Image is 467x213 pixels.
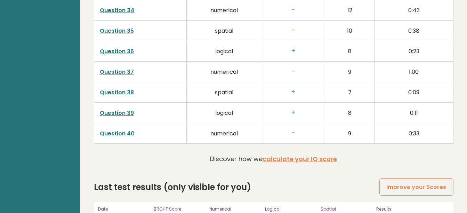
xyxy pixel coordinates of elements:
a: Question 35 [100,27,134,35]
td: 0:38 [375,20,453,41]
td: 7 [325,82,375,102]
td: spatial [186,82,262,102]
a: Question 34 [100,6,134,14]
td: 0:33 [375,123,453,143]
td: 8 [325,41,375,61]
a: calculate your IQ score [263,155,337,163]
p: Date [98,206,150,212]
p: Logical [265,206,316,212]
h3: - [268,68,319,75]
a: Question 36 [100,47,134,55]
td: spatial [186,20,262,41]
td: numerical [186,123,262,143]
h3: + [268,88,319,96]
td: 0:11 [375,102,453,123]
td: 8 [325,102,375,123]
td: numerical [186,61,262,82]
a: Question 38 [100,88,134,96]
td: 10 [325,20,375,41]
p: Discover how we [210,154,337,164]
h3: + [268,47,319,55]
td: 0:09 [375,82,453,102]
td: 0:23 [375,41,453,61]
p: BRGHT Score [154,206,205,212]
h2: Last test results (only visible for you) [94,181,251,194]
p: Spatial [321,206,372,212]
a: Question 37 [100,68,134,76]
p: Numerical [209,206,261,212]
h3: - [268,27,319,34]
td: 9 [325,123,375,143]
td: logical [186,102,262,123]
p: Results [376,206,449,212]
td: logical [186,41,262,61]
a: Question 39 [100,109,134,117]
a: Question 40 [100,129,135,137]
h3: + [268,109,319,116]
td: 1:00 [375,61,453,82]
td: 9 [325,61,375,82]
h3: - [268,129,319,137]
a: Improve your Scores [379,178,453,196]
h3: - [268,6,319,14]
